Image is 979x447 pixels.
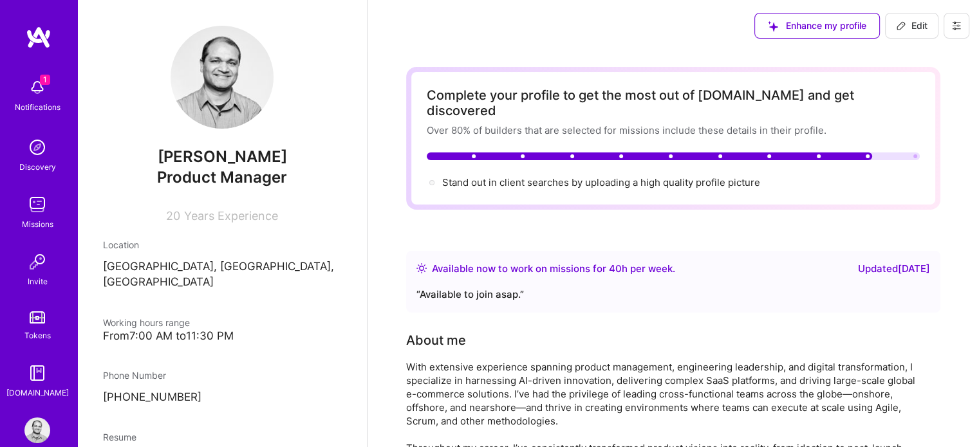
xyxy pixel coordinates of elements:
[885,13,938,39] button: Edit
[768,19,866,32] span: Enhance my profile
[22,217,53,231] div: Missions
[24,329,51,342] div: Tokens
[19,160,56,174] div: Discovery
[184,209,278,223] span: Years Experience
[26,26,51,49] img: logo
[103,390,341,405] p: [PHONE_NUMBER]
[427,123,920,137] div: Over 80% of builders that are selected for missions include these details in their profile.
[15,100,61,114] div: Notifications
[103,370,166,381] span: Phone Number
[166,209,180,223] span: 20
[103,147,341,167] span: [PERSON_NAME]
[24,192,50,217] img: teamwork
[171,26,274,129] img: User Avatar
[103,238,341,251] div: Location
[30,311,45,324] img: tokens
[754,13,880,39] button: Enhance my profile
[427,87,920,118] div: Complete your profile to get the most out of [DOMAIN_NAME] and get discovered
[24,417,50,443] img: User Avatar
[103,317,190,328] span: Working hours range
[406,331,466,350] div: About me
[432,261,675,277] div: Available now to work on missions for h per week .
[768,21,778,32] i: icon SuggestedTeams
[40,75,50,85] span: 1
[416,287,930,302] div: “ Available to join asap. ”
[24,249,50,275] img: Invite
[21,417,53,443] a: User Avatar
[103,259,341,290] p: [GEOGRAPHIC_DATA], [GEOGRAPHIC_DATA], [GEOGRAPHIC_DATA]
[24,75,50,100] img: bell
[24,360,50,386] img: guide book
[103,432,136,442] span: Resume
[609,262,622,275] span: 40
[442,176,760,189] div: Stand out in client searches by uploading a high quality profile picture
[24,134,50,160] img: discovery
[416,263,427,273] img: Availability
[103,329,341,343] div: From 7:00 AM to 11:30 PM
[858,261,930,277] div: Updated [DATE]
[157,168,287,187] span: Product Manager
[6,386,69,399] div: [DOMAIN_NAME]
[28,275,48,288] div: Invite
[896,19,928,32] span: Edit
